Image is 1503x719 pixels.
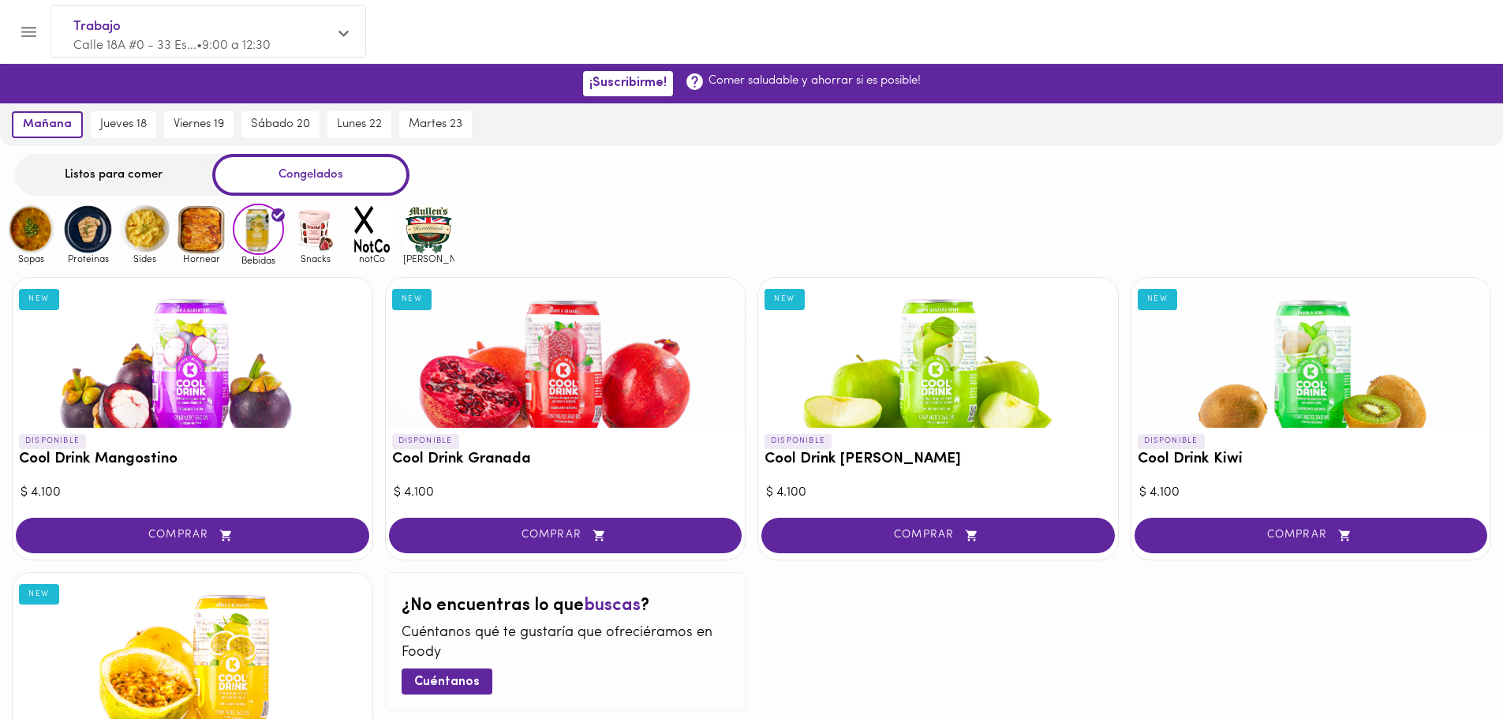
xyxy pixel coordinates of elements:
h2: ¿No encuentras lo que ? [402,597,730,616]
div: NEW [19,584,59,605]
span: COMPRAR [409,529,723,542]
h3: Cool Drink Granada [392,451,739,468]
div: $ 4.100 [394,484,738,502]
button: COMPRAR [761,518,1115,553]
p: DISPONIBLE [765,434,832,448]
span: Trabajo [73,17,327,37]
span: [PERSON_NAME] [403,253,454,264]
div: Cool Drink Mangostino [13,278,372,428]
span: COMPRAR [781,529,1095,542]
div: Listos para comer [15,154,212,196]
button: COMPRAR [1135,518,1488,553]
span: martes 23 [409,118,462,132]
button: Cuéntanos [402,668,492,695]
img: notCo [346,204,398,255]
img: Hornear [176,204,227,255]
div: NEW [19,289,59,309]
button: ¡Suscribirme! [583,71,673,95]
button: martes 23 [399,111,472,138]
img: Proteinas [62,204,114,255]
div: Congelados [212,154,409,196]
span: COMPRAR [1154,529,1468,542]
div: Cool Drink Manzana Verde [758,278,1118,428]
span: buscas [584,597,641,615]
button: mañana [12,111,83,138]
img: mullens [403,204,454,255]
span: Calle 18A #0 - 33 Es... • 9:00 a 12:30 [73,39,271,52]
button: Menu [9,13,48,51]
span: Proteinas [62,253,114,264]
img: Bebidas [233,204,284,255]
span: Cuéntanos [414,675,480,690]
span: lunes 22 [337,118,382,132]
div: Cool Drink Kiwi [1131,278,1491,428]
button: COMPRAR [16,518,369,553]
img: Snacks [290,204,341,255]
div: NEW [1138,289,1178,309]
span: Hornear [176,253,227,264]
span: viernes 19 [174,118,224,132]
div: $ 4.100 [766,484,1110,502]
span: sábado 20 [251,118,310,132]
button: jueves 18 [91,111,156,138]
button: viernes 19 [164,111,234,138]
p: DISPONIBLE [19,434,86,448]
div: $ 4.100 [21,484,365,502]
div: $ 4.100 [1139,484,1483,502]
div: NEW [392,289,432,309]
span: notCo [346,253,398,264]
button: COMPRAR [389,518,742,553]
button: lunes 22 [327,111,391,138]
div: Cool Drink Granada [386,278,746,428]
h3: Cool Drink [PERSON_NAME] [765,451,1112,468]
span: Sides [119,253,170,264]
span: COMPRAR [36,529,350,542]
h3: Cool Drink Mangostino [19,451,366,468]
span: Bebidas [233,255,284,265]
p: DISPONIBLE [392,434,459,448]
button: sábado 20 [241,111,320,138]
p: Comer saludable y ahorrar si es posible! [709,73,921,89]
span: Sopas [6,253,57,264]
img: Sides [119,204,170,255]
div: NEW [765,289,805,309]
span: ¡Suscribirme! [589,76,667,91]
span: mañana [23,118,72,132]
h3: Cool Drink Kiwi [1138,451,1485,468]
iframe: Messagebird Livechat Widget [1411,627,1487,703]
p: Cuéntanos qué te gustaría que ofreciéramos en Foody [402,624,730,664]
p: DISPONIBLE [1138,434,1205,448]
img: Sopas [6,204,57,255]
span: Snacks [290,253,341,264]
span: jueves 18 [100,118,147,132]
